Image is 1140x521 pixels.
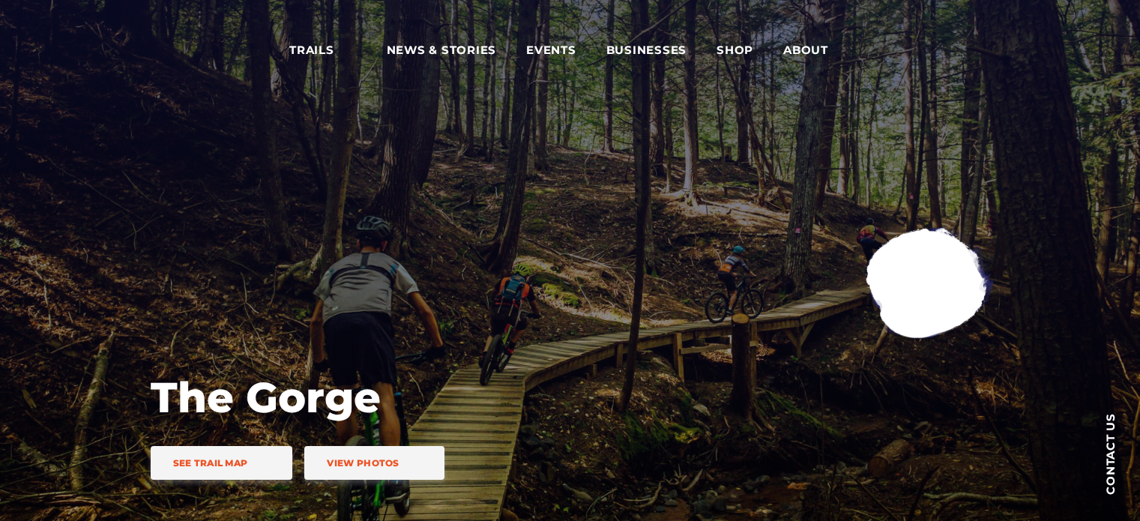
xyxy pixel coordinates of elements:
a: Contact us [1080,390,1140,517]
span: Shop [717,43,753,58]
span: See Trail Map [173,457,248,469]
span: News & Stories [387,43,497,58]
a: View Photos trail icon [304,446,444,480]
span: About [783,43,851,58]
span: View Photos [327,457,399,469]
a: See Trail Map trail icon [151,446,293,480]
span: Businesses [606,43,687,58]
span: Events [526,43,576,58]
span: Contact us [1105,413,1116,495]
h1: The Gorge [151,371,630,424]
span: Trails [289,43,357,58]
